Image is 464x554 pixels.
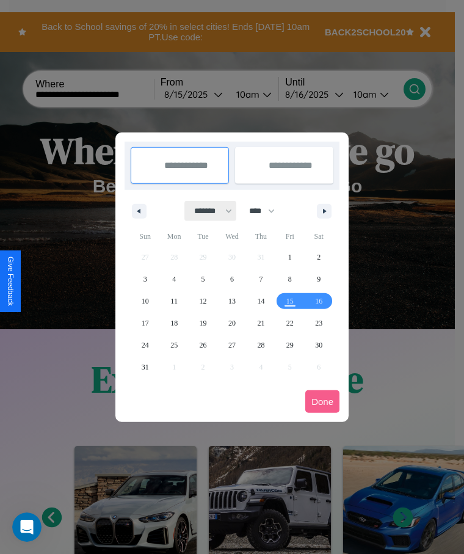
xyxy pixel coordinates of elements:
button: Done [305,390,339,413]
span: 16 [315,290,322,312]
button: 3 [131,268,159,290]
span: 2 [317,246,321,268]
button: 21 [247,312,275,334]
span: 26 [200,334,207,356]
span: 24 [142,334,149,356]
button: 13 [217,290,246,312]
span: 23 [315,312,322,334]
button: 27 [217,334,246,356]
button: 6 [217,268,246,290]
span: 17 [142,312,149,334]
span: 1 [288,246,292,268]
button: 18 [159,312,188,334]
button: 7 [247,268,275,290]
button: 28 [247,334,275,356]
button: 31 [131,356,159,378]
button: 20 [217,312,246,334]
span: 6 [230,268,234,290]
button: 1 [275,246,304,268]
span: 7 [259,268,263,290]
span: Thu [247,227,275,246]
button: 19 [189,312,217,334]
button: 15 [275,290,304,312]
span: 11 [170,290,178,312]
span: 18 [170,312,178,334]
button: 10 [131,290,159,312]
button: 24 [131,334,159,356]
span: 20 [228,312,236,334]
span: 29 [286,334,294,356]
button: 23 [305,312,333,334]
span: 31 [142,356,149,378]
span: 27 [228,334,236,356]
span: 25 [170,334,178,356]
button: 30 [305,334,333,356]
button: 17 [131,312,159,334]
button: 4 [159,268,188,290]
span: 13 [228,290,236,312]
button: 22 [275,312,304,334]
span: 21 [257,312,264,334]
span: 8 [288,268,292,290]
span: 5 [201,268,205,290]
span: 9 [317,268,321,290]
span: Sat [305,227,333,246]
button: 12 [189,290,217,312]
button: 2 [305,246,333,268]
iframe: Intercom live chat [12,512,42,542]
span: 22 [286,312,294,334]
button: 16 [305,290,333,312]
button: 26 [189,334,217,356]
span: 14 [257,290,264,312]
div: Give Feedback [6,257,15,306]
button: 25 [159,334,188,356]
span: 3 [143,268,147,290]
button: 9 [305,268,333,290]
span: 15 [286,290,294,312]
span: Fri [275,227,304,246]
span: 28 [257,334,264,356]
button: 8 [275,268,304,290]
span: 30 [315,334,322,356]
button: 5 [189,268,217,290]
span: 12 [200,290,207,312]
button: 11 [159,290,188,312]
span: Wed [217,227,246,246]
span: 19 [200,312,207,334]
span: 10 [142,290,149,312]
span: Mon [159,227,188,246]
button: 29 [275,334,304,356]
span: Tue [189,227,217,246]
span: 4 [172,268,176,290]
span: Sun [131,227,159,246]
button: 14 [247,290,275,312]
